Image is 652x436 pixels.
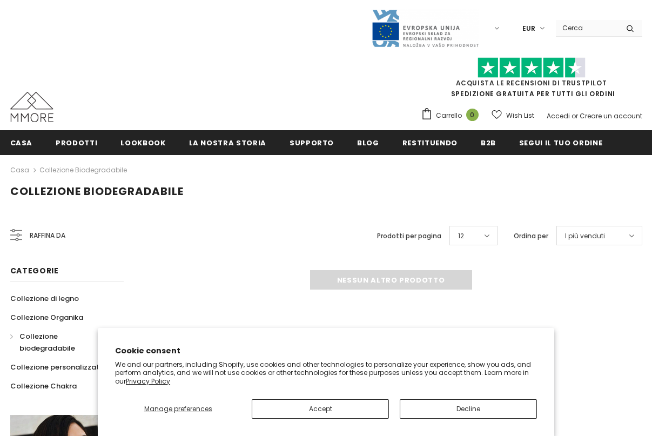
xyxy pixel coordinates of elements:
[572,111,578,120] span: or
[10,138,33,148] span: Casa
[10,377,77,395] a: Collezione Chakra
[144,404,212,413] span: Manage preferences
[290,130,334,155] a: supporto
[519,138,602,148] span: Segui il tuo ordine
[519,130,602,155] a: Segui il tuo ordine
[10,362,104,372] span: Collezione personalizzata
[514,231,548,242] label: Ordina per
[478,57,586,78] img: Fidati di Pilot Stars
[115,399,241,419] button: Manage preferences
[10,130,33,155] a: Casa
[120,130,165,155] a: Lookbook
[481,138,496,148] span: B2B
[421,62,642,98] span: SPEDIZIONE GRATUITA PER TUTTI GLI ORDINI
[10,164,29,177] a: Casa
[120,138,165,148] span: Lookbook
[10,312,83,323] span: Collezione Organika
[290,138,334,148] span: supporto
[10,92,53,122] img: Casi MMORE
[556,20,618,36] input: Search Site
[357,138,379,148] span: Blog
[126,377,170,386] a: Privacy Policy
[522,23,535,34] span: EUR
[115,360,537,386] p: We and our partners, including Shopify, use cookies and other technologies to personalize your ex...
[456,78,607,88] a: Acquista le recensioni di TrustPilot
[421,108,484,124] a: Carrello 0
[565,231,605,242] span: I più venduti
[436,110,462,121] span: Carrello
[189,138,266,148] span: La nostra storia
[547,111,570,120] a: Accedi
[402,138,458,148] span: Restituendo
[115,345,537,357] h2: Cookie consent
[189,130,266,155] a: La nostra storia
[481,130,496,155] a: B2B
[39,165,127,175] a: Collezione biodegradabile
[10,308,83,327] a: Collezione Organika
[56,130,97,155] a: Prodotti
[400,399,537,419] button: Decline
[10,293,79,304] span: Collezione di legno
[30,230,65,242] span: Raffina da
[506,110,534,121] span: Wish List
[357,130,379,155] a: Blog
[371,9,479,48] img: Javni Razpis
[580,111,642,120] a: Creare un account
[371,23,479,32] a: Javni Razpis
[377,231,441,242] label: Prodotti per pagina
[466,109,479,121] span: 0
[10,184,184,199] span: Collezione biodegradabile
[56,138,97,148] span: Prodotti
[10,358,104,377] a: Collezione personalizzata
[402,130,458,155] a: Restituendo
[19,331,75,353] span: Collezione biodegradabile
[10,381,77,391] span: Collezione Chakra
[252,399,389,419] button: Accept
[458,231,464,242] span: 12
[10,289,79,308] a: Collezione di legno
[10,265,59,276] span: Categorie
[492,106,534,125] a: Wish List
[10,327,112,358] a: Collezione biodegradabile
